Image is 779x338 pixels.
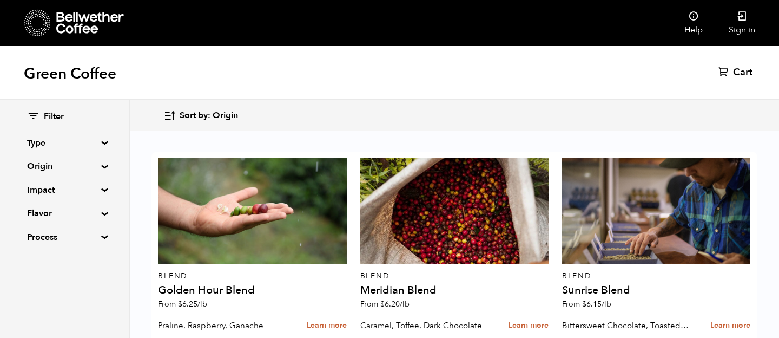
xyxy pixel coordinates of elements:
[380,299,410,309] bdi: 6.20
[562,272,750,280] p: Blend
[380,299,385,309] span: $
[158,272,346,280] p: Blend
[158,317,286,334] p: Praline, Raspberry, Ganache
[718,66,755,79] a: Cart
[710,314,750,337] a: Learn more
[400,299,410,309] span: /lb
[307,314,347,337] a: Learn more
[44,111,64,123] span: Filter
[562,317,690,334] p: Bittersweet Chocolate, Toasted Marshmallow, Candied Orange, Praline
[27,184,102,197] summary: Impact
[27,207,102,220] summary: Flavor
[360,285,549,296] h4: Meridian Blend
[509,314,549,337] a: Learn more
[180,110,238,122] span: Sort by: Origin
[602,299,611,309] span: /lb
[197,299,207,309] span: /lb
[360,272,549,280] p: Blend
[562,299,611,309] span: From
[582,299,586,309] span: $
[27,231,102,244] summary: Process
[158,285,346,296] h4: Golden Hour Blend
[360,317,488,334] p: Caramel, Toffee, Dark Chocolate
[178,299,182,309] span: $
[733,66,752,79] span: Cart
[27,136,102,149] summary: Type
[27,160,102,173] summary: Origin
[582,299,611,309] bdi: 6.15
[163,103,238,128] button: Sort by: Origin
[178,299,207,309] bdi: 6.25
[158,299,207,309] span: From
[562,285,750,296] h4: Sunrise Blend
[24,64,116,83] h1: Green Coffee
[360,299,410,309] span: From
